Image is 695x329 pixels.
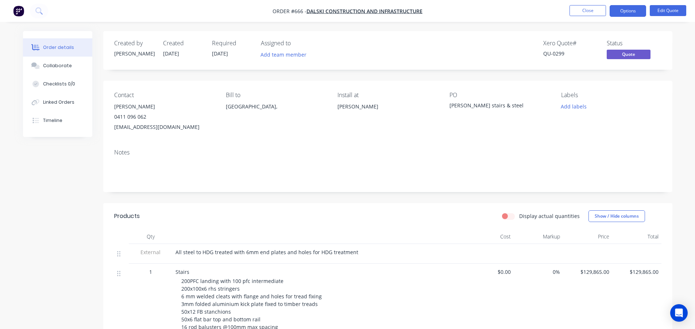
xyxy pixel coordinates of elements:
[557,102,591,111] button: Add labels
[607,40,661,47] div: Status
[226,102,326,125] div: [GEOGRAPHIC_DATA],
[163,50,179,57] span: [DATE]
[114,212,140,221] div: Products
[543,40,598,47] div: Xero Quote #
[517,268,560,276] span: 0%
[650,5,686,16] button: Edit Quote
[569,5,606,16] button: Close
[514,229,563,244] div: Markup
[607,50,650,61] button: Quote
[23,111,92,130] button: Timeline
[13,5,24,16] img: Factory
[543,50,598,57] div: QU-0299
[129,229,173,244] div: Qty
[449,92,549,99] div: PO
[114,102,214,132] div: [PERSON_NAME]0411 096 062[EMAIL_ADDRESS][DOMAIN_NAME]
[566,268,609,276] span: $129,865.00
[114,122,214,132] div: [EMAIL_ADDRESS][DOMAIN_NAME]
[212,40,252,47] div: Required
[163,40,203,47] div: Created
[226,92,326,99] div: Bill to
[23,38,92,57] button: Order details
[23,57,92,75] button: Collaborate
[261,50,310,60] button: Add team member
[43,117,62,124] div: Timeline
[610,5,646,17] button: Options
[256,50,310,60] button: Add team member
[114,102,214,112] div: [PERSON_NAME]
[43,81,75,87] div: Checklists 0/0
[23,93,92,111] button: Linked Orders
[464,229,514,244] div: Cost
[337,102,437,125] div: [PERSON_NAME]
[175,268,189,275] span: Stairs
[337,92,437,99] div: Install at
[23,75,92,93] button: Checklists 0/0
[588,210,645,222] button: Show / Hide columns
[175,249,358,256] span: All steel to HDG treated with 6mm end plates and holes for HDG treatment
[226,102,326,112] div: [GEOGRAPHIC_DATA],
[449,102,541,112] div: [PERSON_NAME] stairs & steel
[114,50,154,57] div: [PERSON_NAME]
[563,229,612,244] div: Price
[149,268,152,276] span: 1
[615,268,659,276] span: $129,865.00
[467,268,511,276] span: $0.00
[114,149,661,156] div: Notes
[670,304,688,322] div: Open Intercom Messenger
[114,92,214,99] div: Contact
[132,248,170,256] span: External
[607,50,650,59] span: Quote
[261,40,334,47] div: Assigned to
[43,99,74,106] div: Linked Orders
[612,229,661,244] div: Total
[561,92,661,99] div: Labels
[43,44,74,51] div: Order details
[519,212,580,220] label: Display actual quantities
[337,102,437,112] div: [PERSON_NAME]
[114,40,154,47] div: Created by
[43,62,72,69] div: Collaborate
[306,8,422,15] a: DALSKI CONSTRUCTION AND INFRASTRUCTURE
[114,112,214,122] div: 0411 096 062
[212,50,228,57] span: [DATE]
[273,8,306,15] span: Order #666 -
